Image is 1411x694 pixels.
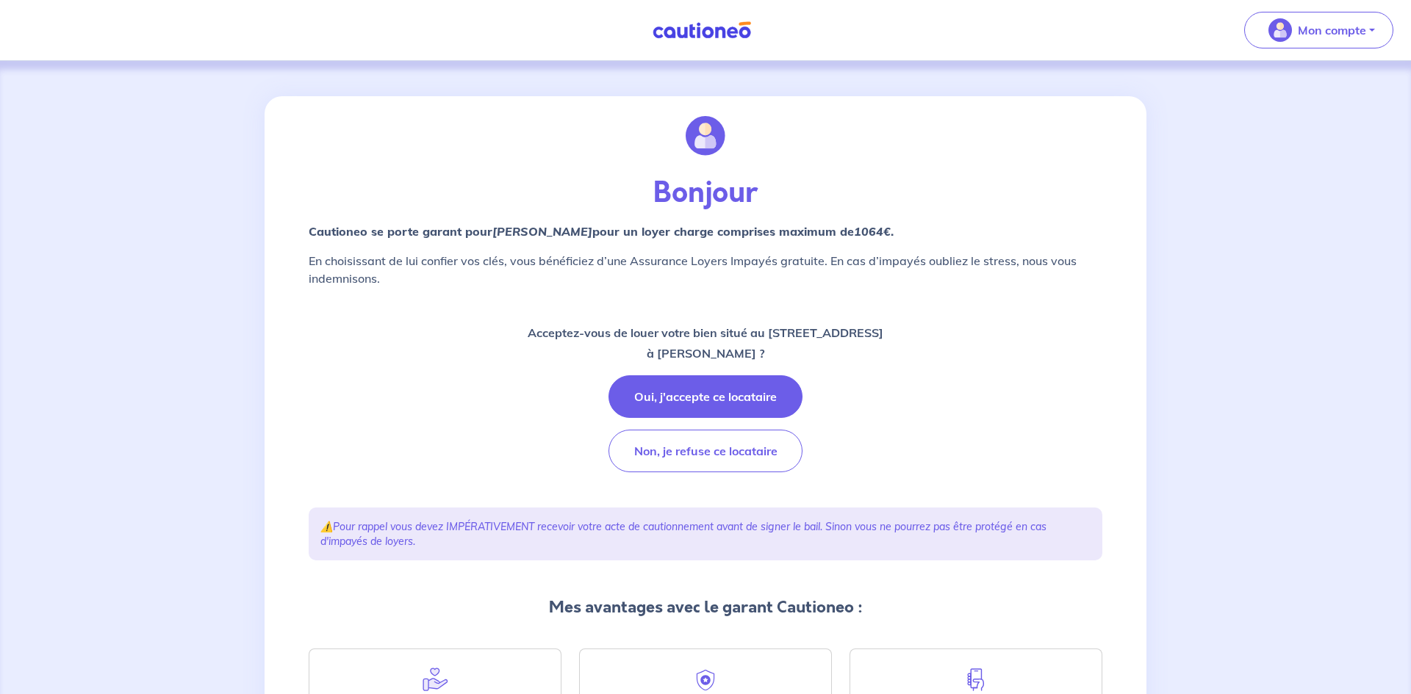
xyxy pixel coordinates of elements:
[422,667,448,693] img: help.svg
[309,176,1102,211] p: Bonjour
[963,667,989,693] img: hand-phone-blue.svg
[1244,12,1393,48] button: illu_account_valid_menu.svgMon compte
[1298,21,1366,39] p: Mon compte
[647,21,757,40] img: Cautioneo
[492,224,592,239] em: [PERSON_NAME]
[1268,18,1292,42] img: illu_account_valid_menu.svg
[320,520,1046,548] em: Pour rappel vous devez IMPÉRATIVEMENT recevoir votre acte de cautionnement avant de signer le bai...
[528,322,883,364] p: Acceptez-vous de louer votre bien situé au [STREET_ADDRESS] à [PERSON_NAME] ?
[686,116,725,156] img: illu_account.svg
[692,667,719,693] img: security.svg
[309,224,894,239] strong: Cautioneo se porte garant pour pour un loyer charge comprises maximum de .
[320,519,1091,549] p: ⚠️
[608,430,803,472] button: Non, je refuse ce locataire
[854,224,891,239] em: 1064€
[608,375,803,418] button: Oui, j'accepte ce locataire
[309,252,1102,287] p: En choisissant de lui confier vos clés, vous bénéficiez d’une Assurance Loyers Impayés gratuite. ...
[309,596,1102,619] p: Mes avantages avec le garant Cautioneo :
